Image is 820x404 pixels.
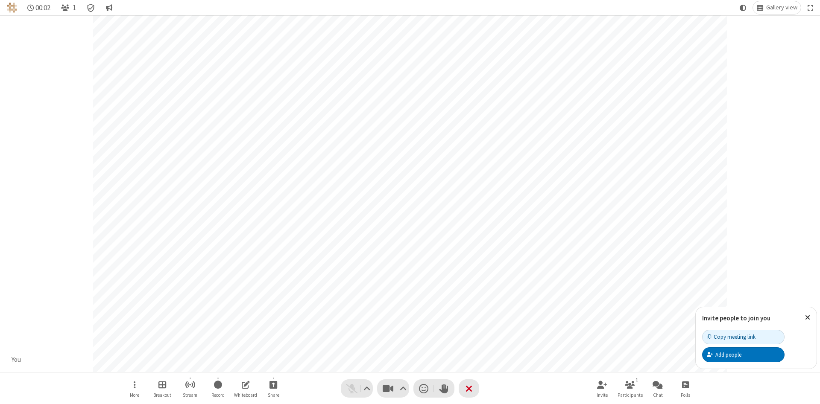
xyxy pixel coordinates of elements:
[617,376,643,401] button: Open participant list
[702,347,785,362] button: Add people
[268,392,279,398] span: Share
[618,392,643,398] span: Participants
[377,379,409,398] button: Stop video (Alt+V)
[633,376,641,384] div: 1
[673,376,698,401] button: Open poll
[799,307,817,328] button: Close popover
[261,376,286,401] button: Start sharing
[645,376,671,401] button: Open chat
[597,392,608,398] span: Invite
[102,1,116,14] button: Conversation
[233,376,258,401] button: Open shared whiteboard
[702,330,785,344] button: Copy meeting link
[177,376,203,401] button: Start streaming
[153,392,171,398] span: Breakout
[459,379,479,398] button: End or leave meeting
[73,4,76,12] span: 1
[434,379,454,398] button: Raise hand
[35,4,50,12] span: 00:02
[7,3,17,13] img: QA Selenium DO NOT DELETE OR CHANGE
[183,392,197,398] span: Stream
[57,1,79,14] button: Open participant list
[653,392,663,398] span: Chat
[9,355,24,365] div: You
[130,392,139,398] span: More
[681,392,690,398] span: Polls
[707,333,756,341] div: Copy meeting link
[122,376,147,401] button: Open menu
[736,1,750,14] button: Using system theme
[211,392,225,398] span: Record
[361,379,373,398] button: Audio settings
[24,1,54,14] div: Timer
[753,1,801,14] button: Change layout
[205,376,231,401] button: Start recording
[589,376,615,401] button: Invite participants (Alt+I)
[804,1,817,14] button: Fullscreen
[149,376,175,401] button: Manage Breakout Rooms
[766,4,797,11] span: Gallery view
[398,379,409,398] button: Video setting
[341,379,373,398] button: Unmute (Alt+A)
[413,379,434,398] button: Send a reaction
[234,392,257,398] span: Whiteboard
[83,1,99,14] div: Meeting details Encryption enabled
[702,314,770,322] label: Invite people to join you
